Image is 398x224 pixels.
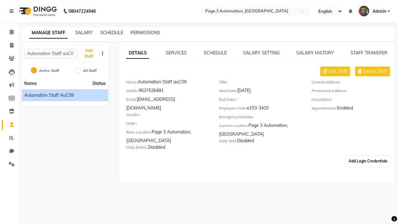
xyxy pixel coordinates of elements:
[312,88,347,94] label: Permanent Address:
[312,97,332,102] label: Description:
[219,97,236,102] label: End Date:
[219,123,248,128] label: Current Location:
[204,50,227,56] a: SCHEDULE
[126,88,139,94] label: Mobile:
[243,50,280,56] a: SALARY SETTING
[346,156,390,166] button: Add Login Credentials
[83,68,97,73] label: All Staff
[219,138,302,146] div: Disabled
[355,67,390,76] button: Delete Staff
[126,48,149,59] a: DETAILS
[29,27,68,39] a: MANAGE STAFF
[100,30,123,35] a: SCHEDULE
[24,81,37,86] span: Name
[126,96,210,111] div: [EMAIL_ADDRESS][DOMAIN_NAME]
[126,97,137,102] label: Email:
[219,114,254,120] label: Emergency Number:
[126,87,210,96] div: 9537526491
[219,96,302,105] div: -
[39,68,59,73] label: Active Staff
[219,105,302,114] div: e153-3415
[329,68,347,75] span: Edit Staff
[126,120,210,129] div: -
[219,122,302,138] div: Page 3 Automation, [GEOGRAPHIC_DATA]
[219,79,227,85] label: Title:
[166,50,187,56] a: SERVICES
[219,88,237,94] label: Start Date:
[75,30,93,35] a: SALARY
[363,68,387,75] span: Delete Staff
[68,2,96,20] b: 08047224946
[79,45,99,62] button: Add Staff
[24,49,76,58] input: Search Staff
[126,112,140,118] label: Gender:
[126,79,138,85] label: Name:
[296,50,334,56] a: SALARY HISTORY
[219,105,247,111] label: Employee Code:
[131,30,160,35] a: PERMISSIONS
[219,87,302,96] div: [DATE]
[126,145,148,150] label: Daily EMAIL:
[219,138,237,144] label: Daily SMS:
[359,6,369,16] img: Admin
[126,144,210,153] div: Disabled
[126,129,210,144] div: Page 3 Automation, [GEOGRAPHIC_DATA]
[126,121,135,126] label: DOB:
[16,2,58,20] img: logo
[126,79,210,87] div: Automation Staff auC09
[373,8,386,15] span: Admin
[350,50,387,56] a: STAFF TRANSFER
[92,80,106,87] span: Status
[24,92,74,99] span: Automation Staff auC09
[126,129,152,135] label: Base Location:
[320,67,350,76] button: Edit Staff
[312,79,340,85] label: Current Address:
[312,105,337,111] label: Appointments:
[312,105,395,114] div: Enabled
